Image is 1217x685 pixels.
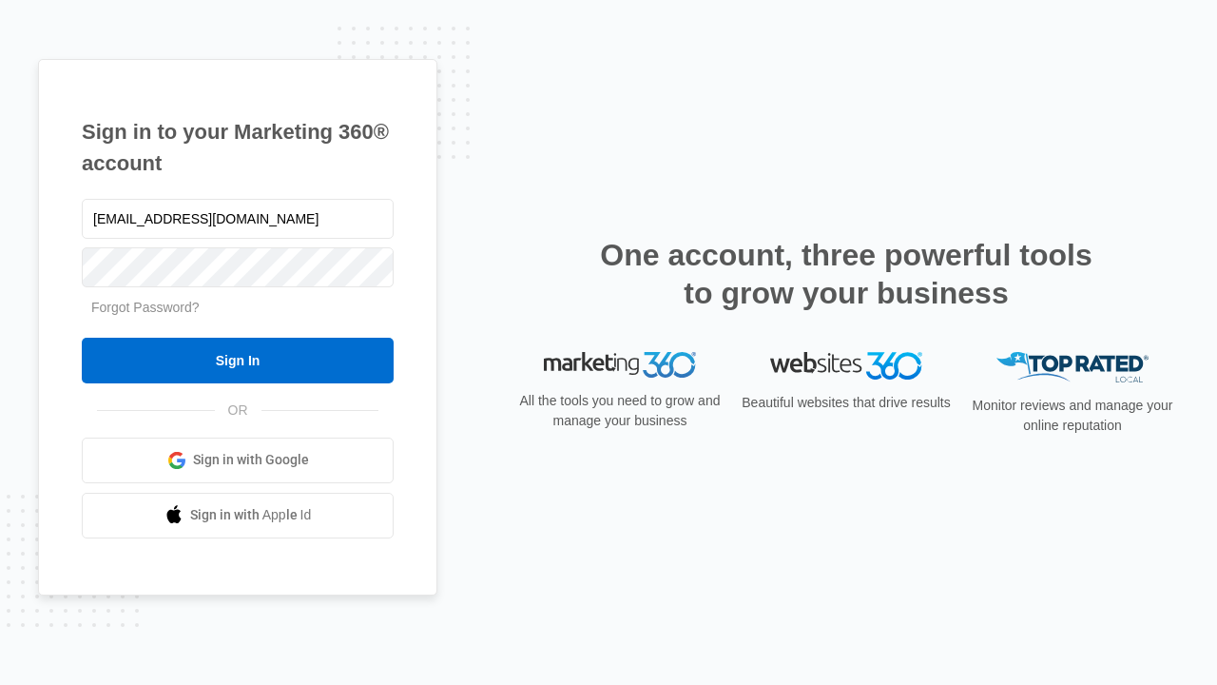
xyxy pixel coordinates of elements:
[82,199,394,239] input: Email
[82,116,394,179] h1: Sign in to your Marketing 360® account
[513,391,726,431] p: All the tools you need to grow and manage your business
[82,338,394,383] input: Sign In
[190,505,312,525] span: Sign in with Apple Id
[215,401,261,421] span: OR
[82,438,394,483] a: Sign in with Google
[91,300,200,315] a: Forgot Password?
[966,396,1179,436] p: Monitor reviews and manage your online reputation
[82,493,394,538] a: Sign in with Apple Id
[193,450,309,470] span: Sign in with Google
[594,236,1098,312] h2: One account, three powerful tools to grow your business
[544,352,696,379] img: Marketing 360
[740,393,953,413] p: Beautiful websites that drive results
[996,352,1149,383] img: Top Rated Local
[770,352,922,380] img: Websites 360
